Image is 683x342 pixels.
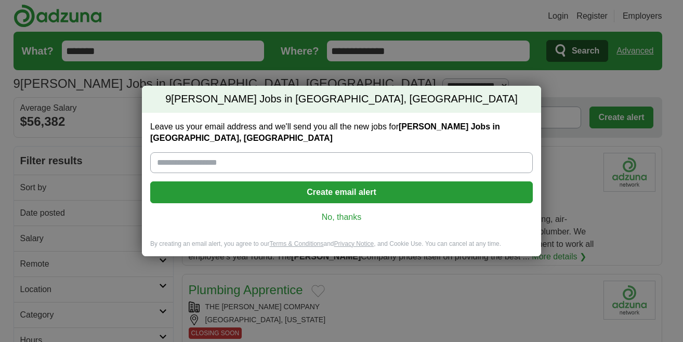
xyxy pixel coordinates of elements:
[165,92,171,107] span: 9
[150,122,500,142] strong: [PERSON_NAME] Jobs in [GEOGRAPHIC_DATA], [GEOGRAPHIC_DATA]
[150,121,533,144] label: Leave us your email address and we'll send you all the new jobs for
[142,86,541,113] h2: [PERSON_NAME] Jobs in [GEOGRAPHIC_DATA], [GEOGRAPHIC_DATA]
[142,240,541,257] div: By creating an email alert, you agree to our and , and Cookie Use. You can cancel at any time.
[159,212,524,223] a: No, thanks
[150,181,533,203] button: Create email alert
[334,240,374,247] a: Privacy Notice
[269,240,323,247] a: Terms & Conditions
